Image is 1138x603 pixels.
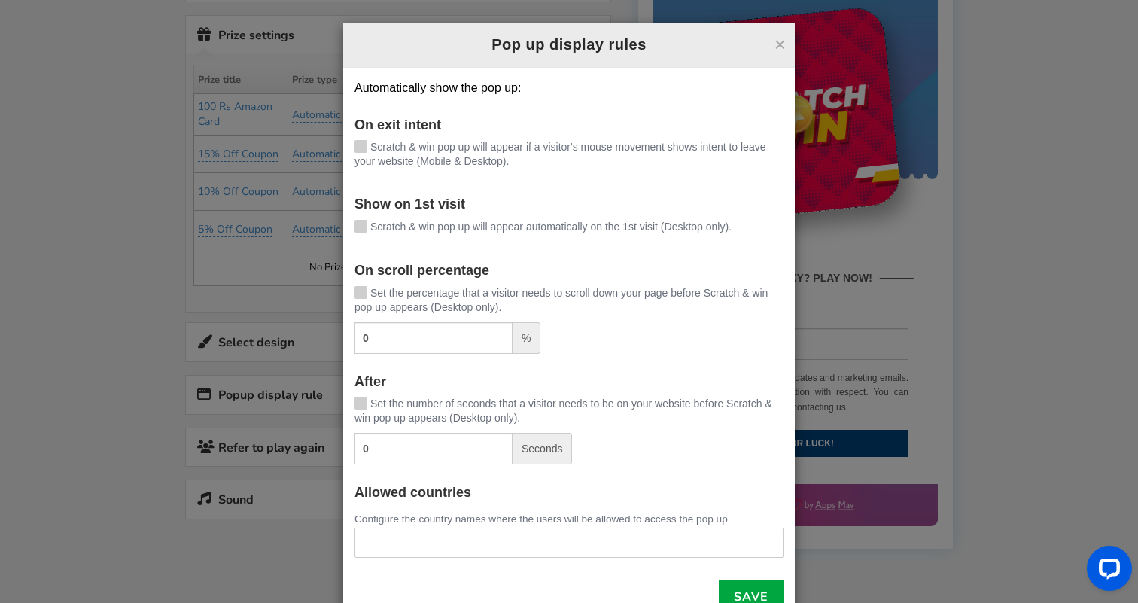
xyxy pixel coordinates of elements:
[354,79,784,97] p: Automatically show the pop up:
[354,513,728,525] small: Configure the country names where the users will be allowed to access the pop up
[370,221,732,233] span: Scratch & win pop up will appear automatically on the 1st visit (Desktop only).
[354,34,784,56] h2: Pop up display rules
[29,479,255,506] button: TRY YOUR LUCK!
[1075,540,1138,603] iframe: LiveChat chat widget
[354,375,784,390] h4: After
[58,318,227,335] strong: FEELING LUCKY? PLAY NOW!
[354,118,784,133] h4: On exit intent
[354,397,772,424] span: Set the number of seconds that a visitor needs to be on your website before Scratch & win pop up ...
[84,548,202,560] img: appsmav-footer-credit.png
[230,5,269,16] a: click here
[29,420,255,464] label: I would like to receive updates and marketing emails. We will treat your information with respect...
[354,486,784,501] h4: Allowed countries
[29,358,58,373] label: Email
[513,322,540,354] span: %
[354,197,784,212] h4: Show on 1st visit
[354,287,768,313] span: Set the percentage that a visitor needs to scroll down your page before Scratch & win pop up appe...
[354,263,784,279] h4: On scroll percentage
[513,433,572,464] span: Seconds
[774,35,786,54] button: ×
[354,141,765,167] span: Scratch & win pop up will appear if a visitor's mouse movement shows intent to leave your website...
[29,419,41,430] input: I would like to receive updates and marketing emails. We will treat your information with respect...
